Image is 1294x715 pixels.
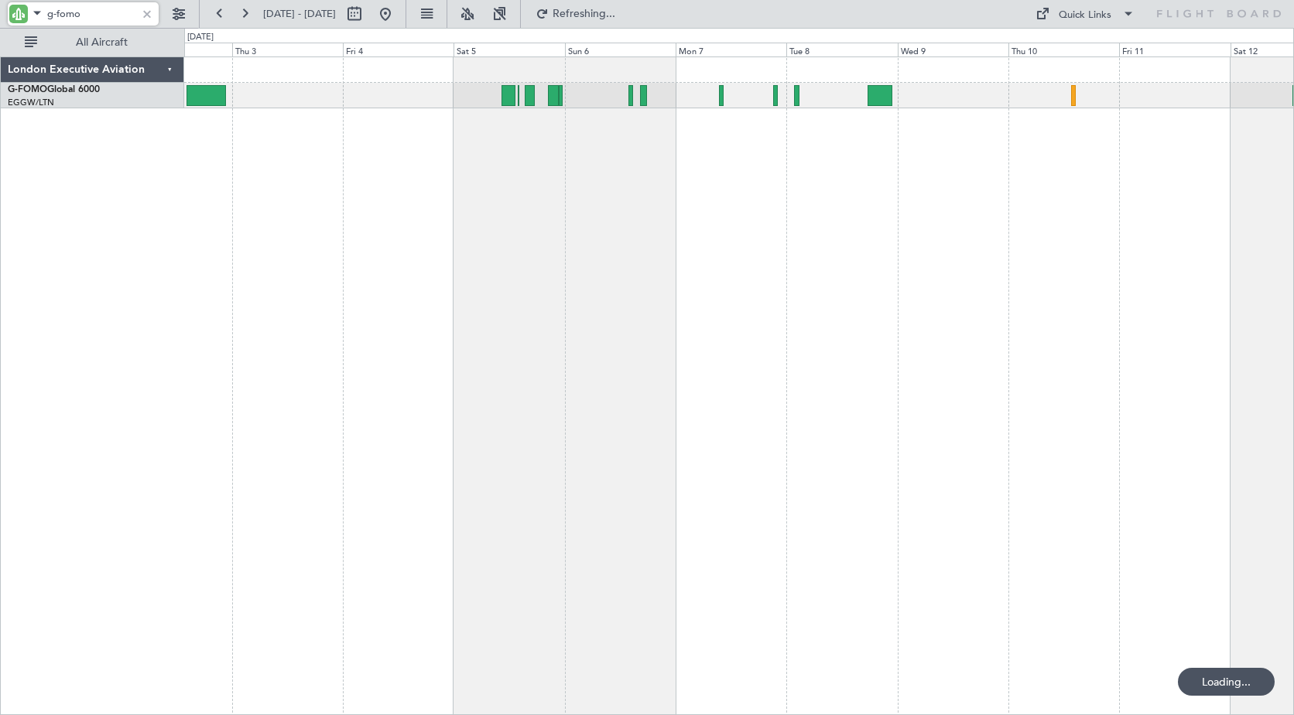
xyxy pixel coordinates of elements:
div: Loading... [1178,668,1275,696]
div: Fri 11 [1119,43,1230,56]
input: A/C (Reg. or Type) [47,2,136,26]
span: G-FOMO [8,85,47,94]
a: G-FOMOGlobal 6000 [8,85,100,94]
div: Fri 4 [343,43,454,56]
div: Sat 5 [454,43,564,56]
div: Wed 9 [898,43,1008,56]
div: Thu 3 [232,43,343,56]
span: Refreshing... [552,9,617,19]
button: Refreshing... [529,2,621,26]
span: [DATE] - [DATE] [263,7,336,21]
div: Tue 8 [786,43,897,56]
a: EGGW/LTN [8,97,54,108]
button: Quick Links [1028,2,1142,26]
div: Quick Links [1059,8,1111,23]
div: Thu 10 [1008,43,1119,56]
span: All Aircraft [40,37,163,48]
button: All Aircraft [17,30,168,55]
div: Mon 7 [676,43,786,56]
div: [DATE] [187,31,214,44]
div: Sun 6 [565,43,676,56]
